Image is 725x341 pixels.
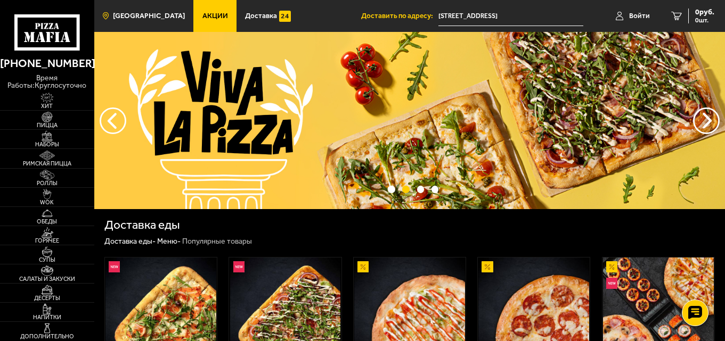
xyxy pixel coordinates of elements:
span: улица Подвойского, 24к1У [438,6,583,26]
img: 15daf4d41897b9f0e9f617042186c801.svg [279,11,290,22]
span: 0 шт. [695,17,714,23]
button: следующий [100,107,126,134]
img: Акционный [357,261,369,272]
a: Доставка еды- [104,237,156,246]
a: Меню- [157,237,181,246]
h1: Доставка еды [104,219,180,231]
img: Новинка [233,261,245,272]
span: Акции [202,12,228,20]
span: Доставить по адресу: [361,12,438,20]
input: Ваш адрес доставки [438,6,583,26]
span: Доставка [245,12,277,20]
span: Войти [629,12,650,20]
button: точки переключения [417,186,425,193]
span: [GEOGRAPHIC_DATA] [113,12,185,20]
span: 0 руб. [695,9,714,16]
img: Новинка [109,261,120,272]
div: Популярные товары [182,237,252,246]
img: Акционный [482,261,493,272]
img: Акционный [606,261,617,272]
button: точки переключения [388,186,395,193]
button: точки переключения [402,186,410,193]
button: точки переключения [431,186,439,193]
button: предыдущий [693,107,720,134]
img: Новинка [606,278,617,289]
